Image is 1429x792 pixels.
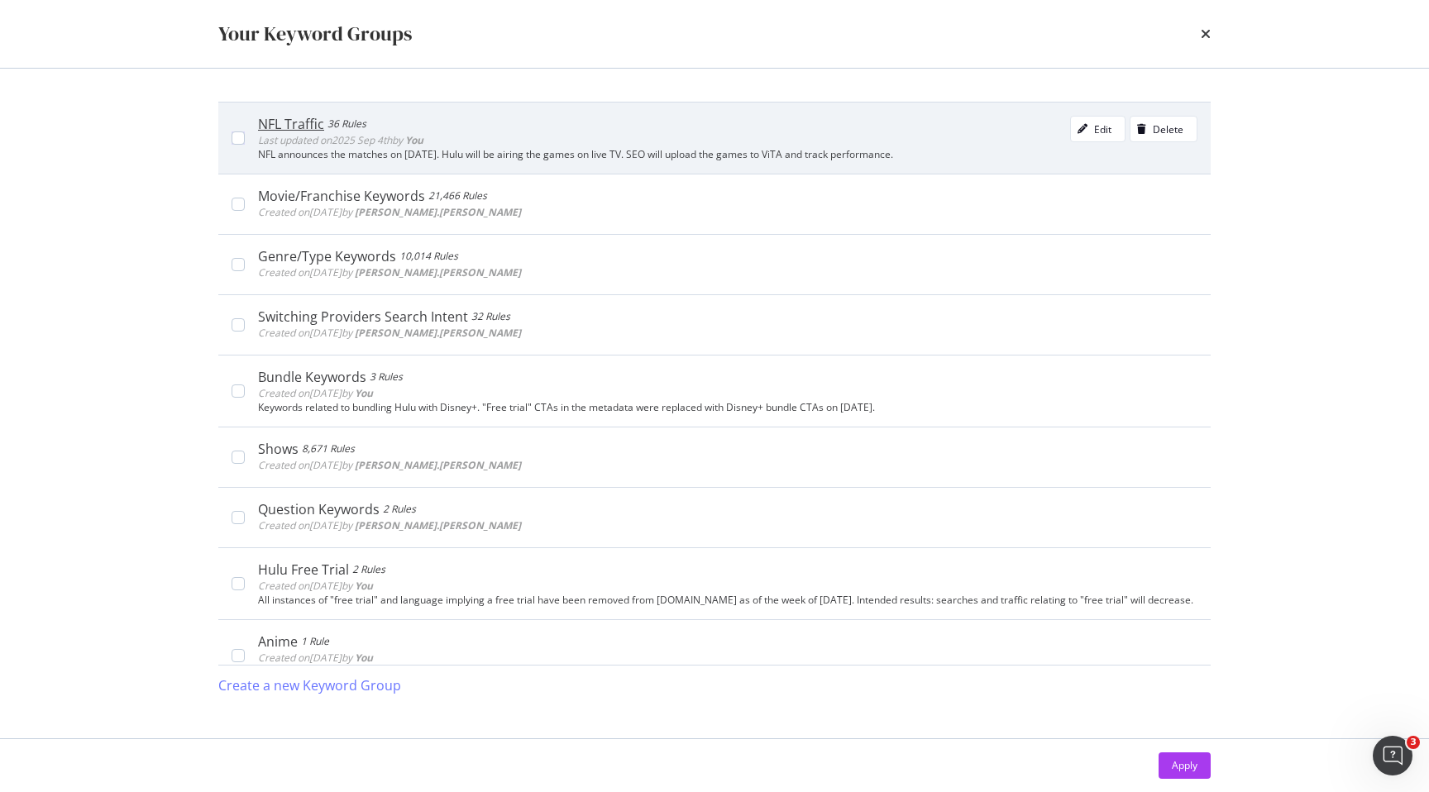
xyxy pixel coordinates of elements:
[258,308,468,325] div: Switching Providers Search Intent
[1094,122,1111,136] div: Edit
[258,579,373,593] span: Created on [DATE] by
[258,248,396,265] div: Genre/Type Keywords
[258,518,521,532] span: Created on [DATE] by
[258,116,324,132] div: NFL Traffic
[355,386,373,400] b: You
[327,116,366,132] div: 36 Rules
[355,458,521,472] b: [PERSON_NAME].[PERSON_NAME]
[428,188,487,204] div: 21,466 Rules
[258,633,298,650] div: Anime
[218,666,401,705] button: Create a new Keyword Group
[1130,116,1197,142] button: Delete
[258,594,1197,606] div: All instances of "free trial" and language implying a free trial have been removed from [DOMAIN_N...
[352,561,385,578] div: 2 Rules
[258,326,521,340] span: Created on [DATE] by
[258,402,1197,413] div: Keywords related to bundling Hulu with Disney+. "Free trial" CTAs in the metadata were replaced w...
[218,676,401,695] div: Create a new Keyword Group
[258,205,521,219] span: Created on [DATE] by
[258,441,299,457] div: Shows
[399,248,458,265] div: 10,014 Rules
[471,308,510,325] div: 32 Rules
[355,265,521,279] b: [PERSON_NAME].[PERSON_NAME]
[258,458,521,472] span: Created on [DATE] by
[1153,122,1183,136] div: Delete
[258,188,425,204] div: Movie/Franchise Keywords
[258,149,1197,160] div: NFL announces the matches on [DATE]. Hulu will be airing the games on live TV. SEO will upload th...
[258,386,373,400] span: Created on [DATE] by
[1201,20,1211,48] div: times
[1407,736,1420,749] span: 3
[258,561,349,578] div: Hulu Free Trial
[301,633,329,650] div: 1 Rule
[258,133,423,147] span: Last updated on 2025 Sep 4th by
[302,441,355,457] div: 8,671 Rules
[355,518,521,532] b: [PERSON_NAME].[PERSON_NAME]
[258,501,380,518] div: Question Keywords
[1159,752,1211,779] button: Apply
[355,205,521,219] b: [PERSON_NAME].[PERSON_NAME]
[405,133,423,147] b: You
[355,326,521,340] b: [PERSON_NAME].[PERSON_NAME]
[258,369,366,385] div: Bundle Keywords
[218,20,412,48] div: Your Keyword Groups
[1070,116,1126,142] button: Edit
[355,579,373,593] b: You
[1373,736,1412,775] iframe: Intercom live chat
[355,651,373,665] b: You
[383,501,416,518] div: 2 Rules
[258,265,521,279] span: Created on [DATE] by
[258,651,373,665] span: Created on [DATE] by
[1172,758,1197,772] div: Apply
[370,369,403,385] div: 3 Rules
